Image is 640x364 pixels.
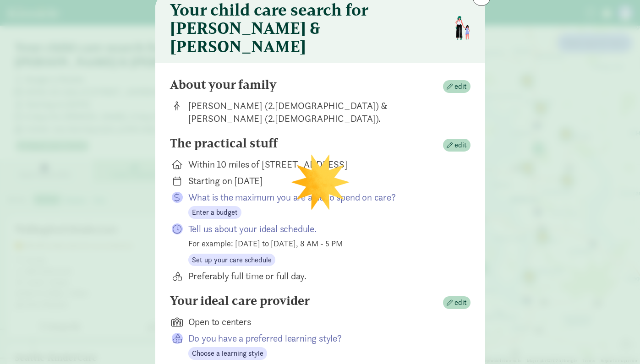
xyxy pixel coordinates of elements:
[454,140,467,151] span: edit
[454,81,467,92] span: edit
[188,174,456,187] div: Starting on [DATE]
[192,207,238,218] span: Enter a budget
[188,223,456,235] p: Tell us about your ideal schedule.
[170,136,278,151] h4: The practical stuff
[188,237,456,250] div: For example: [DATE] to [DATE], 8 AM - 5 PM
[192,348,263,359] span: Choose a learning style
[454,297,467,308] span: edit
[192,255,272,266] span: Set up your care schedule
[188,270,456,283] div: Preferably full time or full day.
[443,296,470,309] button: edit
[188,332,456,345] p: Do you have a preferred learning style?
[170,0,448,55] h3: Your child care search for [PERSON_NAME] & [PERSON_NAME]
[188,254,275,266] button: Set up your care schedule
[170,77,277,92] h4: About your family
[443,139,470,152] button: edit
[443,80,470,93] button: edit
[170,293,310,308] h4: Your ideal care provider
[188,315,456,328] div: Open to centers
[188,191,456,204] p: What is the maximum you are able to spend on care?
[188,347,267,360] button: Choose a learning style
[188,206,241,219] button: Enter a budget
[188,99,456,125] div: [PERSON_NAME] (2.[DEMOGRAPHIC_DATA]) & [PERSON_NAME] (2.[DEMOGRAPHIC_DATA]).
[188,158,456,171] div: Within 10 miles of [STREET_ADDRESS]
